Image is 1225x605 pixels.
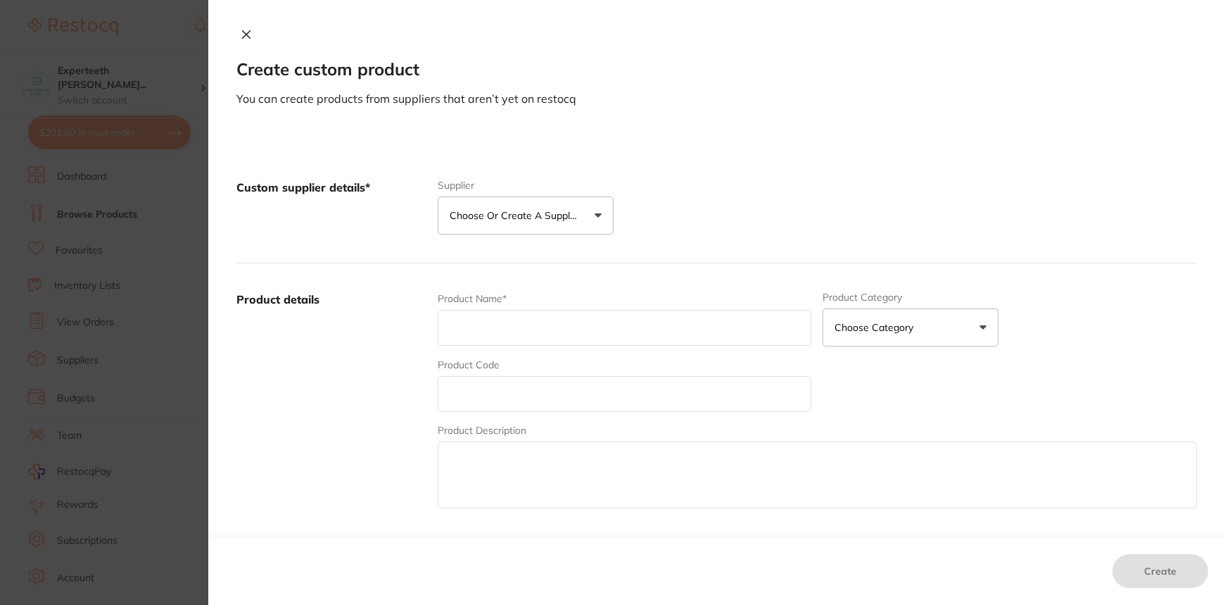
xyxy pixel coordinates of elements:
h2: Create custom product [236,60,1197,80]
label: Product Code [438,359,500,370]
label: Product Description [438,425,526,436]
label: Custom supplier details* [236,180,426,235]
label: Product details [236,292,426,511]
label: Supplier [438,180,614,191]
button: Choose or create a supplier [438,197,614,235]
button: Choose Category [823,308,998,347]
p: You can create products from suppliers that aren’t yet on restocq [236,91,1197,106]
label: Product Category [823,292,998,303]
button: Create [1112,554,1208,588]
label: Product Name* [438,293,507,304]
p: Choose Category [834,320,919,335]
p: Choose or create a supplier [450,208,583,223]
